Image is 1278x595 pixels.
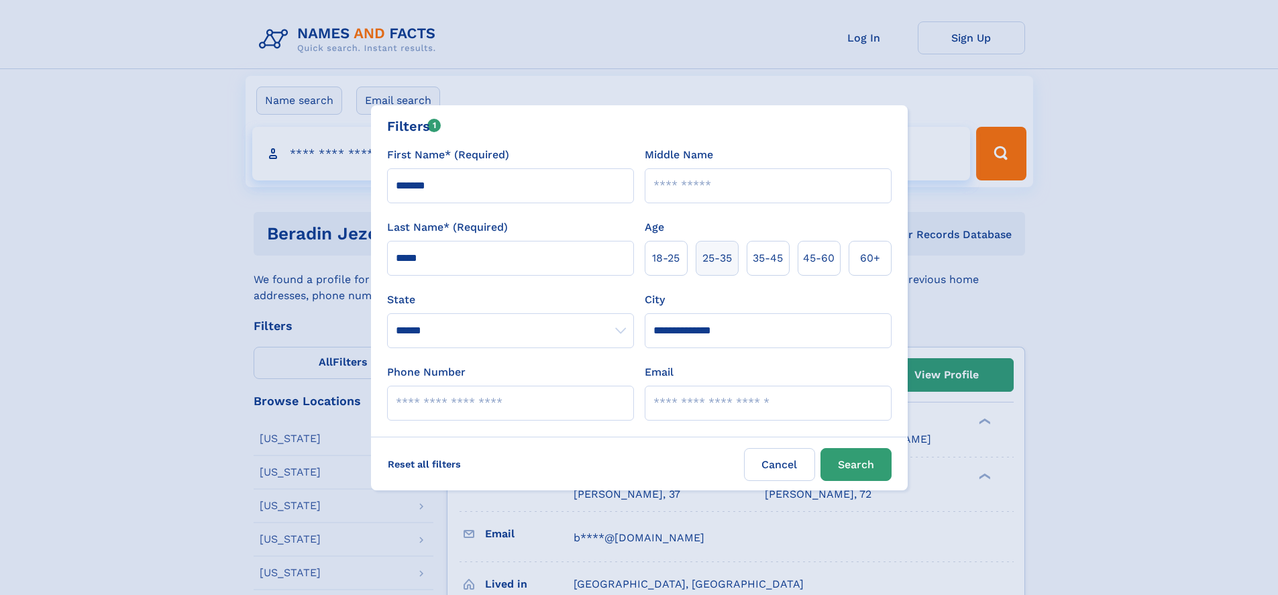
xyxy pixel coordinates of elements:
[387,116,441,136] div: Filters
[860,250,880,266] span: 60+
[820,448,892,481] button: Search
[645,219,664,235] label: Age
[645,147,713,163] label: Middle Name
[379,448,470,480] label: Reset all filters
[753,250,783,266] span: 35‑45
[645,364,674,380] label: Email
[803,250,835,266] span: 45‑60
[702,250,732,266] span: 25‑35
[387,219,508,235] label: Last Name* (Required)
[652,250,680,266] span: 18‑25
[645,292,665,308] label: City
[387,147,509,163] label: First Name* (Required)
[744,448,815,481] label: Cancel
[387,364,466,380] label: Phone Number
[387,292,634,308] label: State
